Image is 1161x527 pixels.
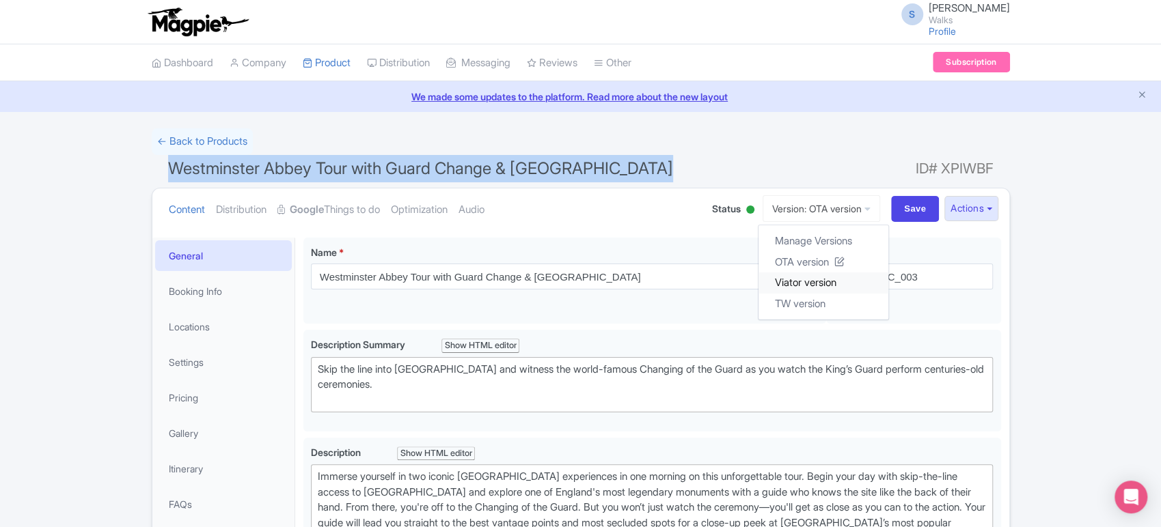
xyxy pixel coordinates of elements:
a: Content [169,188,205,231]
a: Product [303,44,351,82]
a: Distribution [367,44,430,82]
a: FAQs [155,489,292,519]
img: logo-ab69f6fb50320c5b225c76a69d11143b.png [145,7,251,37]
a: Reviews [527,44,577,82]
a: Audio [459,188,484,231]
input: Save [891,196,939,222]
button: Close announcement [1137,88,1147,104]
a: Subscription [933,52,1009,72]
a: ← Back to Products [152,128,253,155]
a: Optimization [391,188,448,231]
span: Description Summary [311,339,407,350]
span: Description [311,446,363,458]
a: Gallery [155,418,292,448]
a: TW version [759,293,888,314]
a: We made some updates to the platform. Read more about the new layout [8,89,1153,104]
div: Show HTML editor [441,339,520,353]
a: Dashboard [152,44,213,82]
a: Version: OTA version [763,195,880,222]
a: Manage Versions [759,231,888,252]
button: Actions [944,196,998,221]
span: Westminster Abbey Tour with Guard Change & [GEOGRAPHIC_DATA] [168,158,673,178]
a: Distribution [216,188,267,231]
a: S [PERSON_NAME] Walks [893,3,1010,25]
a: Messaging [446,44,510,82]
strong: Google [290,202,324,218]
a: Profile [929,25,956,37]
a: Viator version [759,272,888,294]
a: Pricing [155,382,292,413]
a: General [155,240,292,271]
a: Company [230,44,286,82]
div: Skip the line into [GEOGRAPHIC_DATA] and witness the world-famous Changing of the Guard as you wa... [318,362,987,408]
span: S [901,3,923,25]
a: Itinerary [155,453,292,484]
div: Active [743,200,757,221]
span: Name [311,246,337,258]
a: Booking Info [155,276,292,307]
div: Open Intercom Messenger [1115,481,1147,513]
span: ID# XPIWBF [916,155,994,182]
a: GoogleThings to do [277,188,380,231]
a: Settings [155,347,292,378]
a: OTA version [759,251,888,272]
a: Locations [155,311,292,342]
span: Status [712,201,741,216]
small: Walks [929,16,1010,25]
a: Other [594,44,631,82]
div: Show HTML editor [397,446,476,461]
span: [PERSON_NAME] [929,1,1010,14]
